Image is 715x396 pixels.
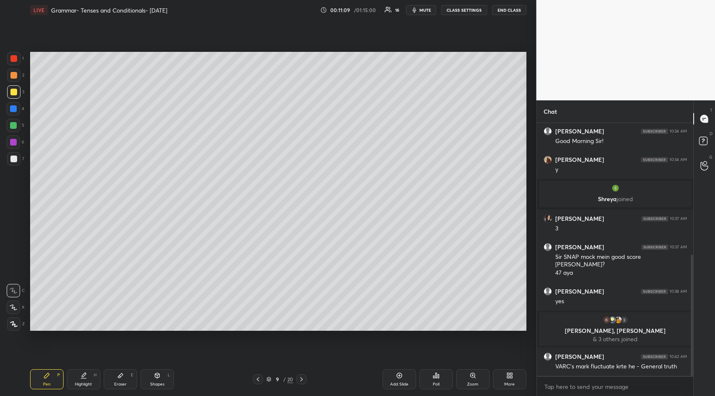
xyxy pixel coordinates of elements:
span: joined [616,195,633,203]
img: 4P8fHbbgJtejmAAAAAElFTkSuQmCC [641,354,668,359]
div: Pen [43,382,51,386]
img: default.png [544,243,552,251]
div: 1 [7,52,24,65]
div: E [131,373,133,377]
div: More [504,382,515,386]
div: 7 [7,152,24,166]
div: 10:42 AM [669,354,687,359]
div: L [168,373,170,377]
div: 5 [7,119,24,132]
div: Z [7,317,25,331]
img: 4P8fHbbgJtejmAAAAAElFTkSuQmCC [641,216,668,221]
div: Poll [433,382,439,386]
div: Add Slide [390,382,409,386]
p: D [710,130,712,137]
div: X [7,301,25,314]
h6: [PERSON_NAME] [555,353,604,360]
p: & 3 others joined [544,336,687,342]
div: VARC's mark fluctuate krte he - General truth [555,363,687,371]
div: 3 [7,85,24,99]
h6: [PERSON_NAME] [555,288,604,295]
div: 10:34 AM [669,129,687,134]
img: thumbnail.jpg [602,316,610,324]
p: G [709,154,712,160]
img: default.png [544,288,552,295]
img: default.png [544,128,552,135]
button: END CLASS [492,5,526,15]
img: default.png [544,353,552,360]
div: P [57,373,60,377]
p: Shreya [544,196,687,202]
div: 3 [555,225,687,233]
div: 47 aya [555,269,687,277]
h6: [PERSON_NAME] [555,215,604,222]
h6: [PERSON_NAME] [555,156,604,164]
p: T [710,107,712,113]
img: thumbnail.jpg [544,156,552,164]
div: yes [555,297,687,306]
img: 4P8fHbbgJtejmAAAAAElFTkSuQmCC [641,157,668,162]
img: thumbnail.jpg [608,316,616,324]
div: 10:38 AM [669,289,687,294]
div: / [283,377,286,382]
div: 9 [273,377,281,382]
div: C [7,284,25,297]
div: 16 [395,8,399,12]
img: thumbnail.jpg [611,184,619,192]
div: 4 [7,102,24,115]
img: thumbnail.jpg [544,215,552,222]
div: 6 [7,135,24,149]
div: Good Morning Sir! [555,137,687,146]
h6: [PERSON_NAME] [555,243,604,251]
div: y [555,166,687,174]
span: mute [419,7,431,13]
div: Eraser [114,382,127,386]
div: 10:37 AM [670,245,687,250]
div: H [94,373,97,377]
button: CLASS SETTINGS [441,5,487,15]
div: 10:37 AM [670,216,687,221]
p: Chat [537,100,564,123]
img: 4P8fHbbgJtejmAAAAAElFTkSuQmCC [641,245,668,250]
div: Sir SNAP mock mein good score [PERSON_NAME]? [555,253,687,269]
img: 4P8fHbbgJtejmAAAAAElFTkSuQmCC [641,289,668,294]
div: 2 [7,69,24,82]
button: mute [406,5,436,15]
p: [PERSON_NAME], [PERSON_NAME] [544,327,687,334]
div: Shapes [150,382,164,386]
div: 20 [287,376,293,383]
div: 10:34 AM [669,157,687,162]
div: LIVE [30,5,48,15]
h4: Grammar- Tenses and Conditionals- [DATE] [51,6,167,14]
div: 3 [620,316,628,324]
div: Highlight [75,382,92,386]
div: Zoom [467,382,478,386]
img: 4P8fHbbgJtejmAAAAAElFTkSuQmCC [641,129,668,134]
h6: [PERSON_NAME] [555,128,604,135]
div: grid [537,123,694,376]
img: thumbnail.jpg [614,316,622,324]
